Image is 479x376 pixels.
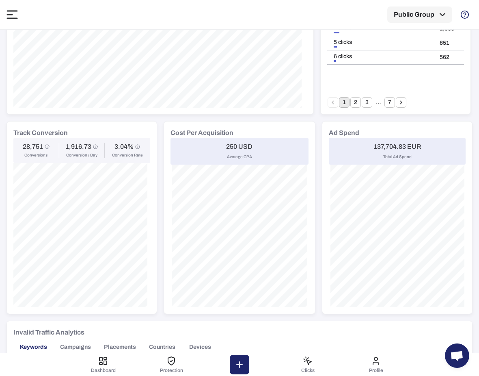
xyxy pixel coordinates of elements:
[373,143,421,151] h6: 137,704.83 EUR
[334,53,427,60] div: 6 clicks
[373,99,384,106] div: …
[66,152,97,158] span: Conversion / Day
[23,143,43,151] h6: 28,751
[170,128,233,138] h6: Cost Per Acquisition
[274,353,342,376] button: Clicks
[350,97,361,108] button: Go to page 2
[362,97,372,108] button: Go to page 3
[342,353,410,376] button: Profile
[433,36,464,50] td: 851
[137,353,205,376] button: Protection
[135,144,140,149] svg: Conversion Rate
[334,39,427,46] div: 5 clicks
[114,143,134,151] h6: 3.04%
[227,154,252,160] span: Average CPA
[45,144,50,149] svg: Conversions
[54,337,97,357] button: Campaigns
[329,128,359,138] h6: Ad Spend
[339,97,350,108] button: page 1
[91,367,116,373] span: Dashboard
[369,367,383,373] span: Profile
[383,154,412,160] span: Total Ad Spend
[160,367,183,373] span: Protection
[445,343,469,368] div: Open chat
[97,337,142,357] button: Placements
[112,152,143,158] span: Conversion Rate
[387,7,452,23] button: Public Group
[327,97,407,108] nav: pagination navigation
[69,353,137,376] button: Dashboard
[301,367,315,373] span: Clicks
[142,337,182,357] button: Countries
[93,144,98,149] svg: Conversion / Day
[396,97,406,108] button: Go to next page
[384,97,395,108] button: Go to page 7
[24,152,47,158] span: Conversions
[13,128,68,138] h6: Track Conversion
[13,337,54,357] button: Keywords
[182,337,218,357] button: Devices
[65,143,91,151] h6: 1,916.73
[433,50,464,65] td: 562
[226,143,252,151] h6: 250 USD
[13,328,84,337] h6: Invalid Traffic Analytics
